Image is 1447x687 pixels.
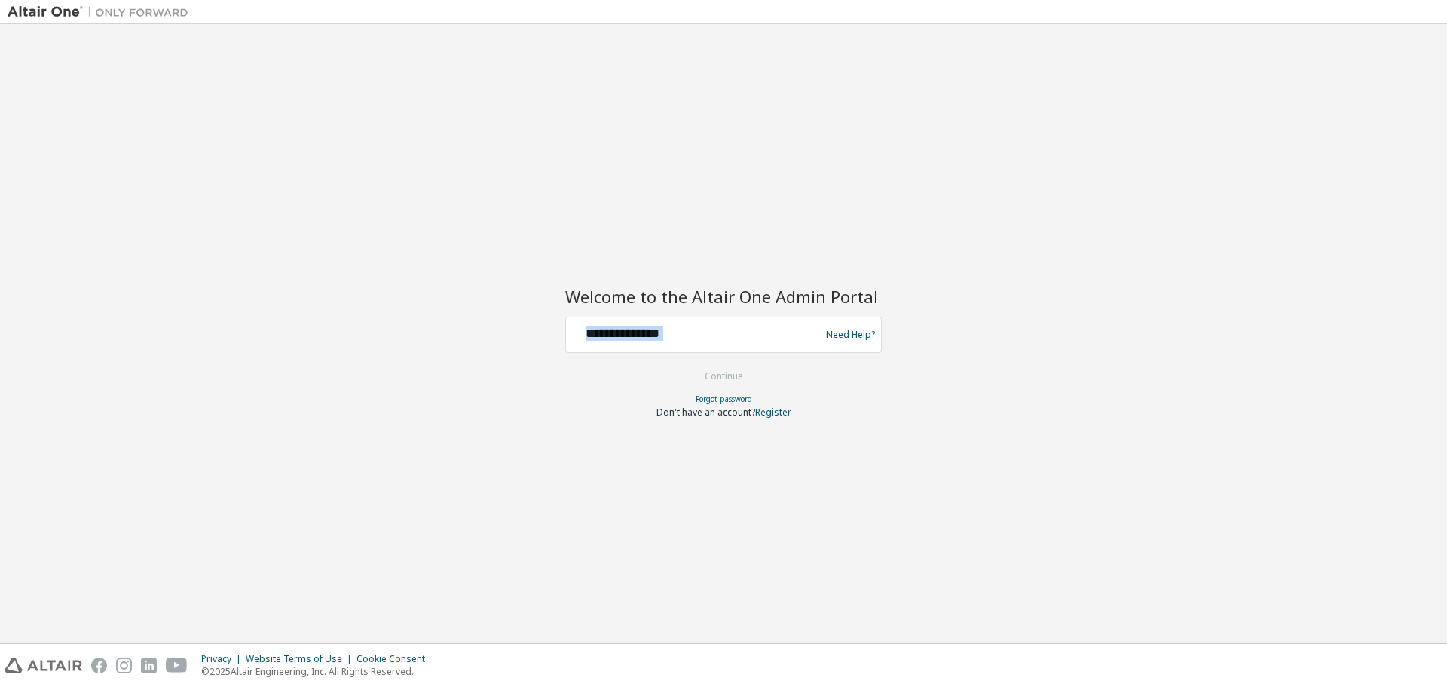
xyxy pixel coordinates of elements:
[201,665,434,678] p: © 2025 Altair Engineering, Inc. All Rights Reserved.
[8,5,196,20] img: Altair One
[91,658,107,673] img: facebook.svg
[201,653,246,665] div: Privacy
[356,653,434,665] div: Cookie Consent
[166,658,188,673] img: youtube.svg
[826,334,875,335] a: Need Help?
[116,658,132,673] img: instagram.svg
[141,658,157,673] img: linkedin.svg
[246,653,356,665] div: Website Terms of Use
[656,406,755,419] span: Don't have an account?
[696,394,752,404] a: Forgot password
[755,406,791,419] a: Register
[565,286,882,307] h2: Welcome to the Altair One Admin Portal
[5,658,82,673] img: altair_logo.svg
